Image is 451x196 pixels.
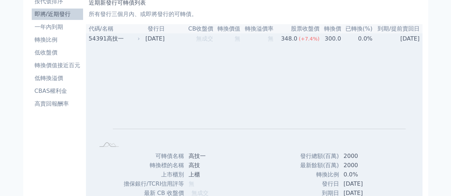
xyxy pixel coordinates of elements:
[32,48,83,57] li: 低收盤價
[184,170,234,179] td: 上櫃
[115,170,184,179] td: 上市櫃別
[32,100,83,108] li: 高賣回報酬率
[86,24,142,34] th: 代碼/名稱
[293,152,339,161] td: 發行總額(百萬)
[142,34,168,43] td: [DATE]
[299,36,319,42] span: (+7.4%)
[32,61,83,70] li: 轉換價值接近百元
[373,34,422,43] td: [DATE]
[32,23,83,31] li: 一年內到期
[32,98,83,110] a: 高賣回報酬率
[320,24,341,34] th: 轉換價
[32,36,83,44] li: 轉換比例
[196,35,213,42] span: 無成交
[339,152,393,161] td: 2000
[293,170,339,179] td: 轉換比例
[373,24,422,34] th: 到期/提前賣回日
[339,170,393,179] td: 0.0%
[115,179,184,189] td: 擔保銀行/TCRI信用評等
[241,24,274,34] th: 轉換溢價率
[341,34,373,43] td: 0.0%
[189,180,194,187] span: 無
[274,24,320,34] th: 股票收盤價
[184,161,234,170] td: 高技
[280,35,299,43] div: 348.0
[106,54,406,139] g: Chart
[293,179,339,189] td: 發行日
[32,60,83,71] a: 轉換價值接近百元
[320,34,341,43] td: 300.0
[32,87,83,95] li: CBAS權利金
[32,74,83,83] li: 低轉換溢價
[89,35,105,43] div: 54391
[142,24,168,34] th: 發行日
[339,161,393,170] td: 2000
[32,34,83,46] a: 轉換比例
[184,152,234,161] td: 高技一
[107,35,139,43] div: 高技一
[268,35,273,42] span: 無
[32,73,83,84] a: 低轉換溢價
[32,85,83,97] a: CBAS權利金
[168,24,214,34] th: CB收盤價
[293,161,339,170] td: 最新餘額(百萬)
[214,24,241,34] th: 轉換價值
[32,47,83,58] a: 低收盤價
[32,21,83,33] a: 一年內到期
[32,9,83,20] a: 即將/近期發行
[89,10,420,18] p: 所有發行三個月內、或即將發行的可轉債。
[115,161,184,170] td: 轉換標的名稱
[339,179,393,189] td: [DATE]
[32,10,83,18] li: 即將/近期發行
[235,35,240,42] span: 無
[341,24,373,34] th: 已轉換(%)
[115,152,184,161] td: 可轉債名稱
